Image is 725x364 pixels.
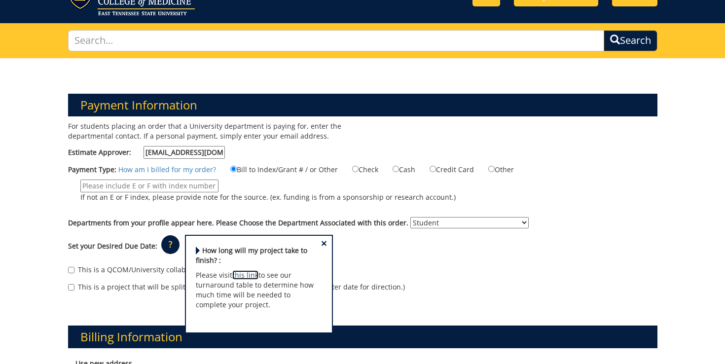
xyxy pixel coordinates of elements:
[118,165,216,174] a: How am I billed for my order?
[68,326,657,348] h3: Billing Information
[68,267,74,273] input: This is a QCOM/University collaborative project.
[488,166,495,172] input: Other
[68,265,236,275] label: This is a QCOM/University collaborative project.
[476,164,514,175] label: Other
[380,164,415,175] label: Cash
[393,166,399,172] input: Cash
[68,146,225,159] label: Estimate Approver:
[604,30,657,51] button: Search
[196,270,322,310] p: Please visit to see our turnaround table to determine how much time will be needed to complete yo...
[352,166,359,172] input: Check
[80,192,456,202] p: If not an E or F index, please provide note for the source. (ex. funding is from a sponsorship or...
[68,241,157,251] label: Set your Desired Due Date:
[196,246,322,265] p: How long will my project take to finish? :
[80,180,218,192] input: If not an E or F index, please provide note for the source. (ex. funding is from a sponsorship or...
[68,282,405,292] label: This is a project that will be split billed. (BMC Creative will contact you at a later date for d...
[144,146,225,159] input: Estimate Approver:
[340,164,378,175] label: Check
[232,270,258,280] a: this link
[68,284,74,291] input: This is a project that will be split billed. (BMC Creative will contact you at a later date for d...
[161,235,180,254] p: ?
[68,121,356,141] p: For students placing an order that a University department is paying for, enter the departmental ...
[417,164,474,175] label: Credit Card
[68,165,116,175] label: Payment Type:
[68,94,657,116] h3: Payment Information
[430,166,436,172] input: Credit Card
[321,238,327,249] span: ×
[68,30,604,51] input: Search...
[218,164,338,175] label: Bill to Index/Grant # / or Other
[230,166,237,172] input: Bill to Index/Grant # / or Other
[68,218,408,228] label: Departments from your profile appear here. Please Choose the Department Associated with this order.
